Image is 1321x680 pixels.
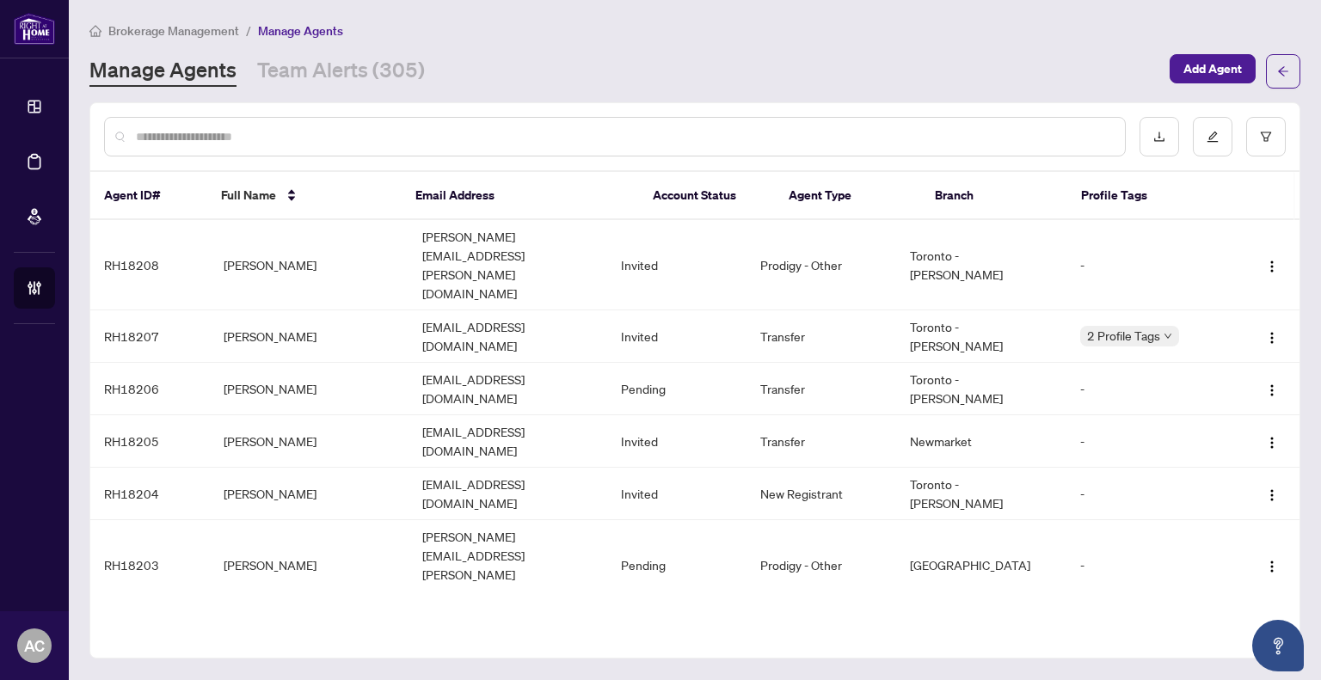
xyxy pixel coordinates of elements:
[607,310,747,363] td: Invited
[747,520,895,610] td: Prodigy - Other
[90,520,210,610] td: RH18203
[639,172,776,220] th: Account Status
[210,220,409,310] td: [PERSON_NAME]
[607,468,747,520] td: Invited
[1258,427,1286,455] button: Logo
[1265,383,1279,397] img: Logo
[747,310,895,363] td: Transfer
[747,415,895,468] td: Transfer
[1277,65,1289,77] span: arrow-left
[1087,326,1160,346] span: 2 Profile Tags
[89,25,101,37] span: home
[1066,415,1236,468] td: -
[90,363,210,415] td: RH18206
[1067,172,1232,220] th: Profile Tags
[210,415,409,468] td: [PERSON_NAME]
[607,520,747,610] td: Pending
[409,220,607,310] td: [PERSON_NAME][EMAIL_ADDRESS][PERSON_NAME][DOMAIN_NAME]
[1258,375,1286,402] button: Logo
[221,186,276,205] span: Full Name
[207,172,402,220] th: Full Name
[1193,117,1232,156] button: edit
[1252,620,1304,671] button: Open asap
[1258,322,1286,350] button: Logo
[210,520,409,610] td: [PERSON_NAME]
[409,310,607,363] td: [EMAIL_ADDRESS][DOMAIN_NAME]
[90,220,210,310] td: RH18208
[607,220,747,310] td: Invited
[1265,331,1279,345] img: Logo
[747,220,895,310] td: Prodigy - Other
[1183,55,1242,83] span: Add Agent
[402,172,638,220] th: Email Address
[896,415,1067,468] td: Newmarket
[607,363,747,415] td: Pending
[1258,251,1286,279] button: Logo
[89,56,237,87] a: Manage Agents
[210,468,409,520] td: [PERSON_NAME]
[1265,560,1279,573] img: Logo
[409,415,607,468] td: [EMAIL_ADDRESS][DOMAIN_NAME]
[90,415,210,468] td: RH18205
[1265,488,1279,502] img: Logo
[896,310,1067,363] td: Toronto - [PERSON_NAME]
[409,468,607,520] td: [EMAIL_ADDRESS][DOMAIN_NAME]
[90,172,207,220] th: Agent ID#
[257,56,425,87] a: Team Alerts (305)
[1260,131,1272,143] span: filter
[409,520,607,610] td: [PERSON_NAME][EMAIL_ADDRESS][PERSON_NAME][DOMAIN_NAME]
[1265,260,1279,273] img: Logo
[1066,468,1236,520] td: -
[921,172,1067,220] th: Branch
[1066,520,1236,610] td: -
[1207,131,1219,143] span: edit
[1164,332,1172,340] span: down
[1265,436,1279,450] img: Logo
[1153,131,1165,143] span: download
[896,220,1067,310] td: Toronto - [PERSON_NAME]
[108,23,239,39] span: Brokerage Management
[14,13,55,45] img: logo
[1170,54,1256,83] button: Add Agent
[1066,363,1236,415] td: -
[210,363,409,415] td: [PERSON_NAME]
[607,415,747,468] td: Invited
[246,21,251,40] li: /
[24,634,45,658] span: AC
[1258,551,1286,579] button: Logo
[896,363,1067,415] td: Toronto - [PERSON_NAME]
[1258,480,1286,507] button: Logo
[409,363,607,415] td: [EMAIL_ADDRESS][DOMAIN_NAME]
[747,363,895,415] td: Transfer
[775,172,921,220] th: Agent Type
[896,468,1067,520] td: Toronto - [PERSON_NAME]
[1246,117,1286,156] button: filter
[747,468,895,520] td: New Registrant
[1140,117,1179,156] button: download
[90,468,210,520] td: RH18204
[1066,220,1236,310] td: -
[90,310,210,363] td: RH18207
[896,520,1067,610] td: [GEOGRAPHIC_DATA]
[258,23,343,39] span: Manage Agents
[210,310,409,363] td: [PERSON_NAME]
